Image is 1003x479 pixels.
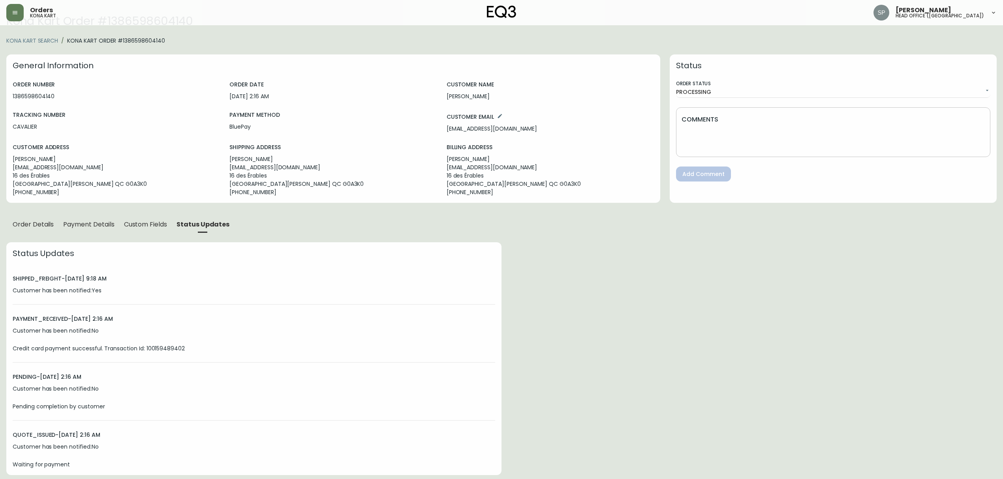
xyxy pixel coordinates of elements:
[447,188,654,196] p: [PHONE_NUMBER]
[13,142,220,152] h6: CUSTOMER ADDRESS
[13,80,220,89] h6: ORDER NUMBER
[487,6,516,18] img: logo
[447,80,654,89] h6: CUSTOMER NAME
[6,15,997,27] h2: Kona Kart Order # 1386598604140
[6,37,58,45] a: KONA KART SEARCH
[447,142,654,152] h6: BILLING ADDRESS
[13,163,220,172] p: [EMAIL_ADDRESS][DOMAIN_NAME]
[13,443,495,451] p: Customer has been notified: No
[13,92,220,101] p: 1386598604140
[229,180,437,188] p: [GEOGRAPHIC_DATA][PERSON_NAME] QC G0A3K0
[447,125,654,133] p: [EMAIL_ADDRESS][DOMAIN_NAME]
[229,80,437,89] h6: ORDER DATE
[13,155,220,163] p: [PERSON_NAME]
[447,155,654,163] p: [PERSON_NAME]
[13,286,495,295] p: Customer has been notified: Yes
[13,220,54,228] span: Order Details
[896,7,951,13] span: [PERSON_NAME]
[229,123,437,131] p: BluePay
[13,372,495,382] h6: PENDING - [DATE] 2:16 AM
[896,13,984,18] h5: head office ([GEOGRAPHIC_DATA])
[13,172,220,180] p: 16 des Érables
[30,13,56,18] h5: kona kart
[229,142,437,152] h6: SHIPPING ADDRESS
[13,344,495,353] p: Credit card payment successful. Transaction Id: 100159489402
[13,61,654,70] h4: General Information
[447,112,494,122] h6: CUSTOMER EMAIL
[873,5,889,21] img: 0cb179e7bf3690758a1aaa5f0aafa0b4
[13,123,220,131] p: CAVALIER
[13,385,495,393] p: Customer has been notified: No
[124,220,167,228] span: Custom Fields
[676,61,990,70] h4: Status
[229,172,437,180] p: 16 des Érables
[229,155,437,163] p: [PERSON_NAME]
[177,220,229,228] span: Status Updates
[13,430,495,440] h6: QUOTE_ISSUED - [DATE] 2:16 AM
[63,220,114,228] span: Payment Details
[13,274,495,283] h6: SHIPPED_FREIGHT - [DATE] 9:18 AM
[229,92,437,101] p: [DATE] 2:16 AM
[447,180,654,188] p: [GEOGRAPHIC_DATA][PERSON_NAME] QC G0A3K0
[447,92,654,101] p: [PERSON_NAME]
[13,327,495,335] p: Customer has been notified: No
[13,314,495,324] h6: PAYMENT_RECEIVED - [DATE] 2:16 AM
[13,249,495,258] h4: Status Updates
[13,402,495,411] p: Pending completion by customer
[229,110,437,120] h6: PAYMENT METHOD
[13,460,495,469] p: Waiting for payment
[447,163,654,172] p: [EMAIL_ADDRESS][DOMAIN_NAME]
[447,172,654,180] p: 16 des Érables
[229,188,437,196] p: [PHONE_NUMBER]
[61,37,64,45] li: /
[30,7,53,13] span: Orders
[13,110,220,120] h6: TRACKING NUMBER
[13,180,220,188] p: [GEOGRAPHIC_DATA][PERSON_NAME] QC G0A3K0
[13,188,220,196] p: [PHONE_NUMBER]
[67,37,165,45] p: KONA KART ORDER # 1386598604140
[229,163,437,172] p: [EMAIL_ADDRESS][DOMAIN_NAME]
